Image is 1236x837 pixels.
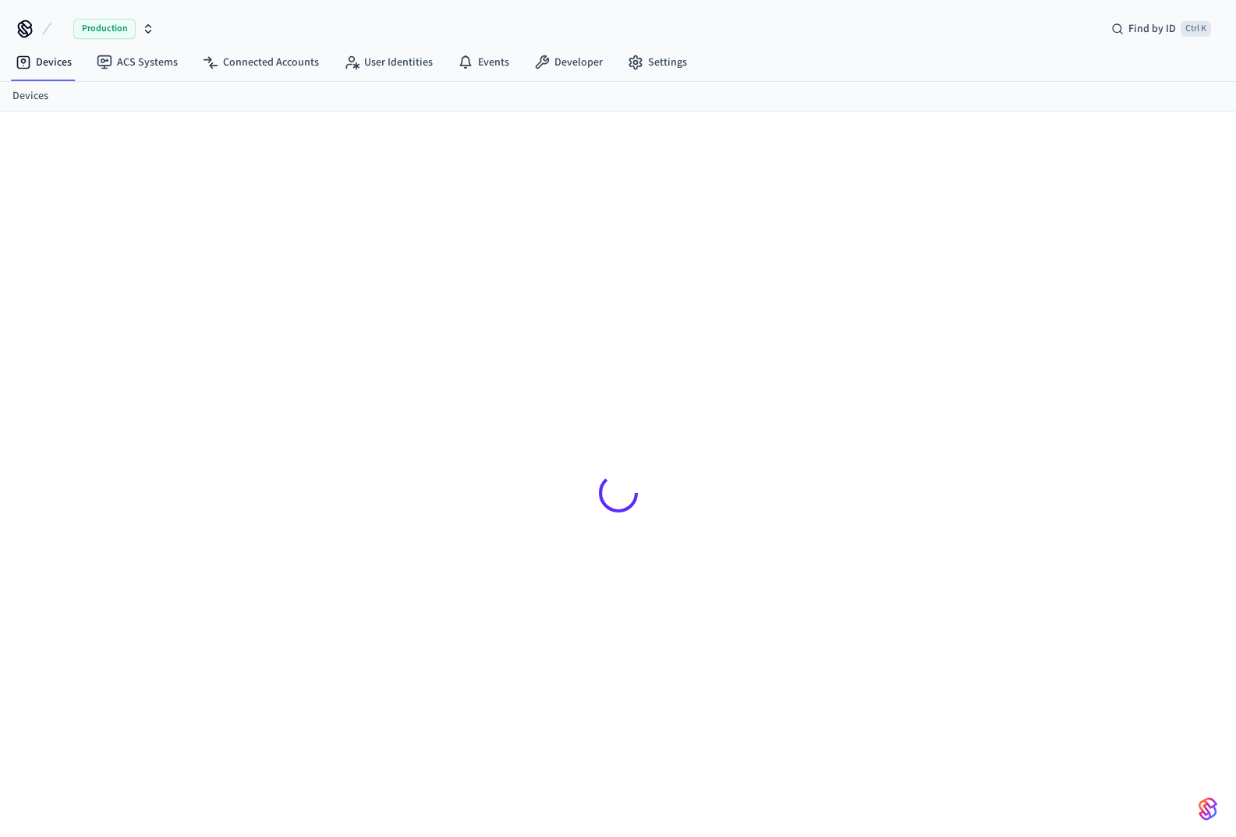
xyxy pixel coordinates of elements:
[445,48,522,76] a: Events
[190,48,331,76] a: Connected Accounts
[1099,15,1224,43] div: Find by IDCtrl K
[522,48,615,76] a: Developer
[3,48,84,76] a: Devices
[1128,21,1176,37] span: Find by ID
[1199,796,1217,821] img: SeamLogoGradient.69752ec5.svg
[84,48,190,76] a: ACS Systems
[12,88,48,105] a: Devices
[331,48,445,76] a: User Identities
[615,48,699,76] a: Settings
[73,19,136,39] span: Production
[1181,21,1211,37] span: Ctrl K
